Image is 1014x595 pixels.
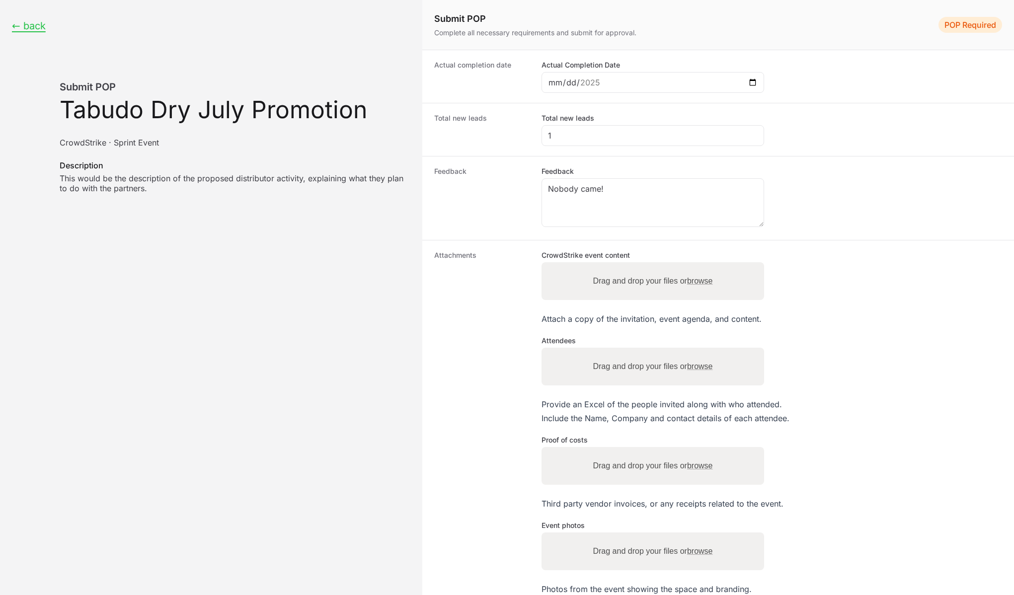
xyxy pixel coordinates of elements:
[542,435,764,445] label: Proof of costs
[687,362,713,371] span: browse
[542,397,864,425] div: Provide an Excel of the people invited along with who attended. Include the Name, Company and con...
[548,130,758,142] input: Enter total number of new leads
[687,277,713,285] span: browse
[542,166,764,176] label: Feedback
[542,60,620,70] label: Actual Completion Date
[60,80,410,94] h1: Submit POP
[434,12,636,26] h1: Submit POP
[542,336,764,346] label: Attendees
[589,456,717,476] label: Drag and drop your files or
[687,461,713,470] span: browse
[938,20,1002,30] span: Activity Status
[434,113,530,146] dt: Total new leads
[434,166,530,230] dt: Feedback
[687,547,713,555] span: browse
[542,521,764,530] label: Event photos
[589,357,717,376] label: Drag and drop your files or
[60,173,410,193] dd: This would be the description of the proposed distributor activity, explaining what they plan to ...
[589,271,717,291] label: Drag and drop your files or
[60,159,410,171] dt: Description
[12,20,46,32] button: ← back
[434,60,530,93] dt: Actual completion date
[60,98,410,122] h3: Tabudo Dry July Promotion
[60,138,410,148] p: supplier name + activity name
[542,312,864,326] div: Attach a copy of the invitation, event agenda, and content.
[589,541,717,561] label: Drag and drop your files or
[542,497,864,511] div: Third party vendor invoices, or any receipts related to the event.
[542,250,764,260] label: CrowdStrike event content
[434,28,636,38] p: Complete all necessary requirements and submit for approval.
[542,113,594,123] label: Total new leads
